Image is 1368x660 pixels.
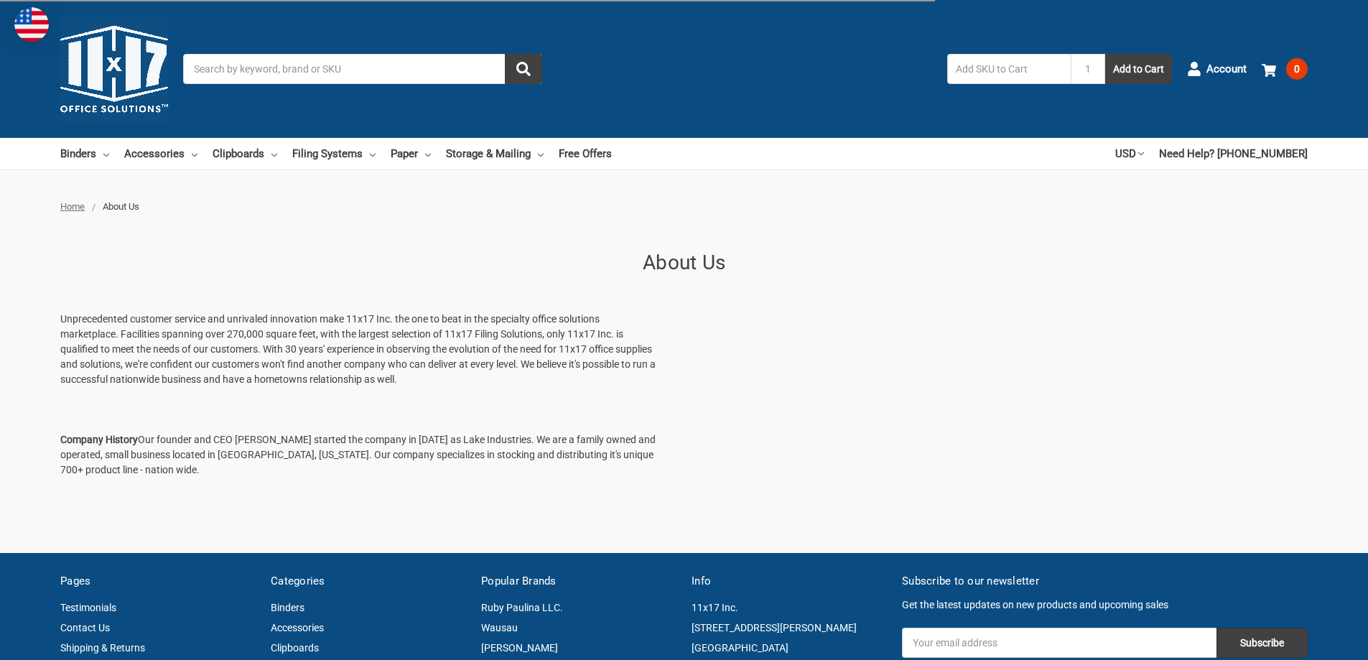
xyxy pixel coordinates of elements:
[1115,138,1144,169] a: USD
[60,622,110,633] a: Contact Us
[1105,54,1172,84] button: Add to Cart
[271,622,324,633] a: Accessories
[271,642,319,654] a: Clipboards
[183,54,542,84] input: Search by keyword, brand or SKU
[124,138,197,169] a: Accessories
[391,138,431,169] a: Paper
[271,602,304,613] a: Binders
[1187,50,1247,88] a: Account
[60,201,85,212] a: Home
[1286,58,1308,80] span: 0
[1159,138,1308,169] a: Need Help? [PHONE_NUMBER]
[1262,50,1308,88] a: 0
[1206,61,1247,78] span: Account
[60,602,116,613] a: Testimonials
[559,138,612,169] a: Free Offers
[14,7,49,42] img: duty and tax information for United States
[60,312,659,387] p: Unprecedented customer service and unrivaled innovation make 11x17 Inc. the one to beat in the sp...
[902,573,1308,590] h5: Subscribe to our newsletter
[60,248,1308,278] h1: About Us
[481,602,563,613] a: Ruby Paulina LLC.
[292,138,376,169] a: Filing Systems
[947,54,1071,84] input: Add SKU to Cart
[481,642,558,654] a: [PERSON_NAME]
[60,642,145,654] a: Shipping & Returns
[60,573,256,590] h5: Pages
[60,138,109,169] a: Binders
[103,201,139,212] span: About Us
[271,573,466,590] h5: Categories
[481,573,676,590] h5: Popular Brands
[902,598,1308,613] p: Get the latest updates on new products and upcoming sales
[902,628,1216,658] input: Your email address
[692,573,887,590] h5: Info
[446,138,544,169] a: Storage & Mailing
[60,432,659,478] p: Our founder and CEO [PERSON_NAME] started the company in [DATE] as Lake Industries. We are a fami...
[1216,628,1308,658] input: Subscribe
[60,15,168,123] img: 11x17.com
[481,622,518,633] a: Wausau
[213,138,277,169] a: Clipboards
[60,434,138,445] strong: Company History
